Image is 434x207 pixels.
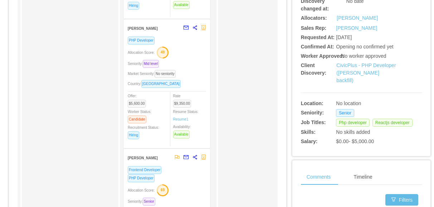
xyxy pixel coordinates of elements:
[173,1,190,9] span: Available
[301,44,334,50] b: Confirmed At:
[201,25,206,30] span: robot
[173,110,199,121] span: Resume Status:
[128,166,161,174] span: Frontend Developer
[128,82,184,86] span: Country:
[348,169,378,185] div: Timeline
[128,2,139,10] span: Hiring
[301,34,335,40] b: Requested At:
[301,100,323,106] b: Location:
[128,37,155,44] span: PHP Developer
[143,60,159,68] span: Mid level
[128,156,158,160] strong: [PERSON_NAME]
[301,25,327,31] b: Sales Rep:
[301,169,337,185] div: Comments
[201,155,206,160] span: robot
[336,25,377,31] a: [PERSON_NAME]
[336,119,369,127] span: Php developer
[372,119,413,127] span: Reactjs developer
[341,53,386,59] span: No worker approved
[175,155,180,160] span: flag
[385,194,418,206] button: icon: filterFilters
[192,25,198,30] span: share-alt
[141,80,181,88] span: [GEOGRAPHIC_DATA]
[301,15,327,21] b: Allocators:
[336,100,396,107] div: No location
[336,34,352,40] span: [DATE]
[301,129,316,135] b: Skills:
[155,70,176,78] span: No seniority
[155,184,169,196] button: 69
[128,100,146,108] span: $5,600.00
[128,126,159,137] span: Recruitment Status:
[128,94,149,105] span: Offer:
[128,199,158,203] span: Seniority:
[128,51,155,55] span: Allocation Score:
[336,129,370,135] span: No skills added
[337,14,378,22] a: [PERSON_NAME]
[128,131,139,139] span: Hiring
[301,62,327,76] b: Client Discovery:
[301,119,326,125] b: Job Titles:
[301,138,318,144] b: Salary:
[128,62,162,66] span: Seniority:
[173,131,190,138] span: Available
[336,62,396,83] a: CivicPlus - PHP Developer ([PERSON_NAME] backfill)
[301,53,344,59] b: Worker Approved:
[155,46,169,58] button: 48
[128,174,155,182] span: PHP Developer
[301,110,324,116] b: Seniority:
[143,198,155,206] span: Senior
[128,188,155,192] span: Allocation Score:
[173,125,192,136] span: Availability:
[336,138,374,144] span: $0.00 - $5,000.00
[161,188,165,192] text: 69
[128,116,146,123] span: Candidate
[128,110,151,121] span: Worker Status:
[128,27,158,30] strong: [PERSON_NAME]
[173,100,191,108] span: $9,350.00
[336,109,354,117] span: Senior
[180,22,189,34] button: mail
[192,155,198,160] span: share-alt
[161,50,165,54] text: 48
[173,94,194,105] span: Rate
[128,72,179,76] span: Market Seniority:
[336,44,393,50] span: Opening no confirmed yet
[173,117,189,122] a: Resume1
[180,152,189,163] button: mail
